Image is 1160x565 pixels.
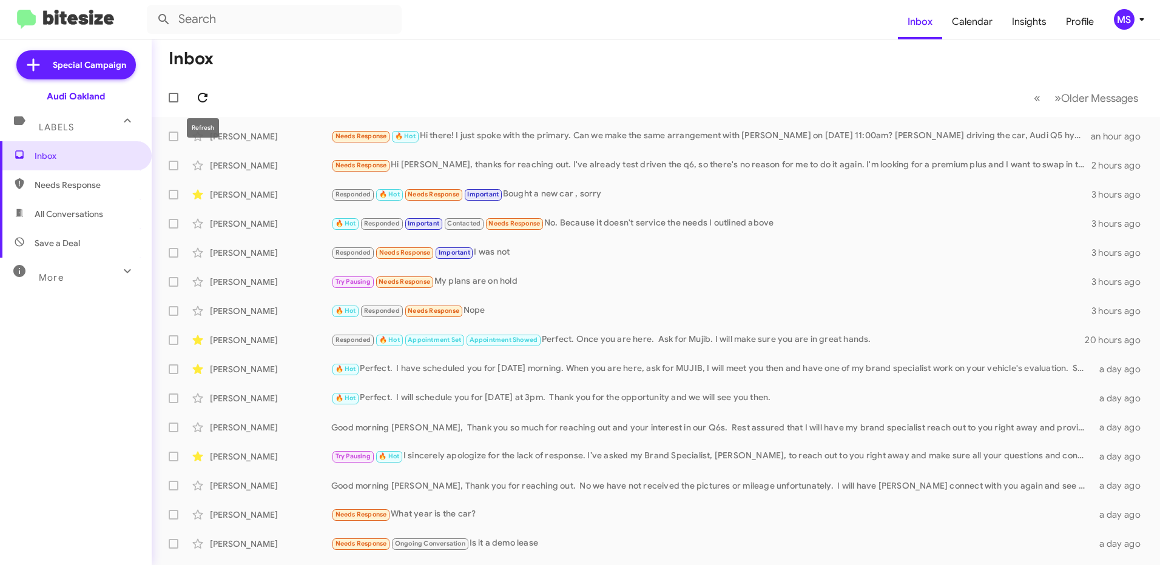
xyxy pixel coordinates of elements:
div: 3 hours ago [1091,276,1150,288]
span: Try Pausing [336,452,371,460]
div: a day ago [1092,392,1150,404]
div: 2 hours ago [1091,159,1150,172]
div: 3 hours ago [1091,218,1150,230]
div: 20 hours ago [1085,334,1150,346]
span: Needs Response [336,510,387,518]
div: Refresh [187,118,219,138]
span: Needs Response [408,190,459,198]
span: 🔥 Hot [336,307,356,315]
div: 3 hours ago [1091,305,1150,317]
div: a day ago [1092,450,1150,463]
div: Audi Oakland [47,90,105,102]
span: Needs Response [35,179,138,191]
span: 🔥 Hot [379,336,400,344]
div: a day ago [1092,480,1150,492]
div: [PERSON_NAME] [210,247,331,259]
span: Responded [336,190,371,198]
div: [PERSON_NAME] [210,538,331,550]
div: What year is the car? [331,507,1092,521]
div: 3 hours ago [1091,247,1150,259]
span: Labels [39,122,74,133]
div: a day ago [1092,421,1150,433]
div: Bought a new car , sorry [331,187,1091,201]
span: 🔥 Hot [336,394,356,402]
div: Hi there! I just spoke with the primary. Can we make the same arrangement with [PERSON_NAME] on [... [331,129,1091,143]
div: Perfect. I will schedule you for [DATE] at 3pm. Thank you for the opportunity and we will see you... [331,391,1092,405]
span: Important [439,249,470,256]
div: [PERSON_NAME] [210,509,331,521]
button: Next [1047,85,1145,110]
a: Calendar [942,4,1002,39]
div: I was not [331,246,1091,259]
span: Older Messages [1061,92,1138,105]
div: Nope [331,304,1091,318]
span: Special Campaign [53,59,126,71]
div: Hi [PERSON_NAME], thanks for reaching out. I've already test driven the q6, so there's no reason ... [331,158,1091,172]
span: « [1034,90,1040,105]
div: Is it a demo lease [331,537,1092,550]
span: 🔥 Hot [336,365,356,373]
a: Profile [1056,4,1104,39]
span: 🔥 Hot [379,190,400,198]
span: Contacted [447,219,481,227]
span: Ongoing Conversation [395,540,465,547]
div: an hour ago [1091,130,1150,142]
button: Previous [1027,85,1048,110]
div: I sincerely apologize for the lack of response. I’ve asked my Brand Specialist, [PERSON_NAME], to... [331,449,1092,463]
div: [PERSON_NAME] [210,189,331,201]
div: 3 hours ago [1091,189,1150,201]
span: Needs Response [336,540,387,547]
div: [PERSON_NAME] [210,392,331,404]
span: Save a Deal [35,237,80,249]
div: [PERSON_NAME] [210,130,331,142]
div: [PERSON_NAME] [210,334,331,346]
a: Special Campaign [16,50,136,79]
span: Needs Response [408,307,459,315]
div: [PERSON_NAME] [210,305,331,317]
span: Important [408,219,439,227]
div: [PERSON_NAME] [210,421,331,433]
div: [PERSON_NAME] [210,450,331,463]
span: Inbox [898,4,942,39]
span: 🔥 Hot [336,219,356,227]
div: a day ago [1092,363,1150,375]
span: Responded [336,249,371,256]
span: Responded [336,336,371,344]
span: More [39,272,64,283]
span: Needs Response [379,249,431,256]
button: MS [1104,9,1147,30]
div: [PERSON_NAME] [210,276,331,288]
nav: Page navigation example [1027,85,1145,110]
span: 🔥 Hot [379,452,399,460]
span: » [1054,90,1061,105]
span: Needs Response [488,219,540,227]
div: [PERSON_NAME] [210,218,331,230]
div: Perfect. Once you are here. Ask for Mujib. I will make sure you are in great hands. [331,333,1085,347]
div: [PERSON_NAME] [210,159,331,172]
div: [PERSON_NAME] [210,363,331,375]
span: Responded [364,307,400,315]
span: Try Pausing [336,278,371,286]
span: Needs Response [336,132,387,140]
div: a day ago [1092,509,1150,521]
div: MS [1114,9,1135,30]
div: a day ago [1092,538,1150,550]
a: Insights [1002,4,1056,39]
div: Good morning [PERSON_NAME], Thank you so much for reaching out and your interest in our Q6s. Rest... [331,421,1092,433]
h1: Inbox [169,49,214,69]
input: Search [147,5,402,34]
span: 🔥 Hot [395,132,416,140]
span: Needs Response [379,278,430,286]
div: Perfect. I have scheduled you for [DATE] morning. When you are here, ask for MUJIB, I will meet y... [331,362,1092,376]
span: Inbox [35,150,138,162]
span: All Conversations [35,208,103,220]
div: Good morning [PERSON_NAME], Thank you for reaching out. No we have not received the pictures or m... [331,480,1092,492]
div: No. Because it doesn't service the needs I outlined above [331,216,1091,230]
span: Appointment Set [408,336,461,344]
span: Important [467,190,499,198]
span: Appointment Showed [470,336,538,344]
span: Responded [364,219,400,227]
